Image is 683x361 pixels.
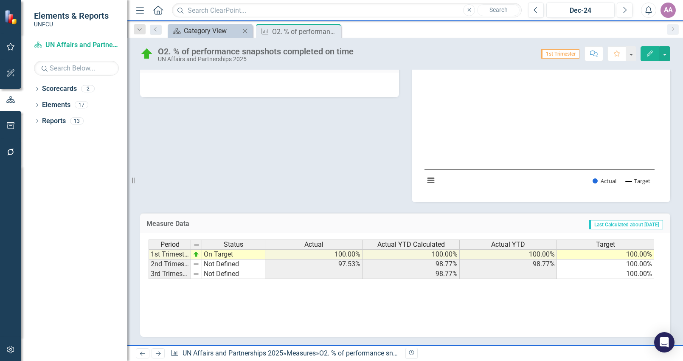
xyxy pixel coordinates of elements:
[460,259,557,269] td: 98.77%
[546,3,615,18] button: Dec-24
[541,49,579,59] span: 1st Trimester
[420,66,659,194] svg: Interactive chart
[170,25,240,36] a: Category View
[363,259,460,269] td: 98.77%
[202,269,265,279] td: Not Defined
[70,117,84,124] div: 13
[42,116,66,126] a: Reports
[626,177,651,185] button: Show Target
[149,249,191,259] td: 1st Trimester
[654,332,675,353] div: Open Intercom Messenger
[661,3,676,18] button: AA
[589,220,663,229] span: Last Calculated about [DATE]
[491,241,525,248] span: Actual YTD
[158,56,354,62] div: UN Affairs and Partnerships 2025
[425,175,437,186] button: View chart menu, Chart
[557,249,654,259] td: 100.00%
[272,26,339,37] div: O2. % of performance snapshots completed on time
[287,349,316,357] a: Measures
[596,241,615,248] span: Target
[557,259,654,269] td: 100.00%
[146,220,335,228] h3: Measure Data
[377,241,445,248] span: Actual YTD Calculated
[477,4,520,16] button: Search
[160,241,180,248] span: Period
[183,349,283,357] a: UN Affairs and Partnerships 2025
[34,11,109,21] span: Elements & Reports
[149,269,191,279] td: 3rd Trimester
[202,249,265,259] td: On Target
[193,271,200,277] img: 8DAGhfEEPCf229AAAAAElFTkSuQmCC
[557,269,654,279] td: 100.00%
[265,249,363,259] td: 100.00%
[420,66,662,194] div: Chart. Highcharts interactive chart.
[4,10,19,25] img: ClearPoint Strategy
[193,251,200,258] img: zOikAAAAAElFTkSuQmCC
[193,242,200,248] img: 8DAGhfEEPCf229AAAAAElFTkSuQmCC
[75,102,88,109] div: 17
[34,61,119,76] input: Search Below...
[265,259,363,269] td: 97.53%
[158,47,354,56] div: O2. % of performance snapshots completed on time
[549,6,612,16] div: Dec-24
[319,349,475,357] div: O2. % of performance snapshots completed on time
[172,3,522,18] input: Search ClearPoint...
[42,100,70,110] a: Elements
[170,349,399,358] div: » »
[34,40,119,50] a: UN Affairs and Partnerships 2025
[489,6,508,13] span: Search
[193,261,200,268] img: 8DAGhfEEPCf229AAAAAElFTkSuQmCC
[460,249,557,259] td: 100.00%
[140,47,154,61] img: On Target
[184,25,240,36] div: Category View
[224,241,243,248] span: Status
[363,269,460,279] td: 98.77%
[42,84,77,94] a: Scorecards
[149,259,191,269] td: 2nd Trimester
[363,249,460,259] td: 100.00%
[304,241,323,248] span: Actual
[593,177,616,185] button: Show Actual
[34,21,109,28] small: UNFCU
[202,259,265,269] td: Not Defined
[81,85,95,93] div: 2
